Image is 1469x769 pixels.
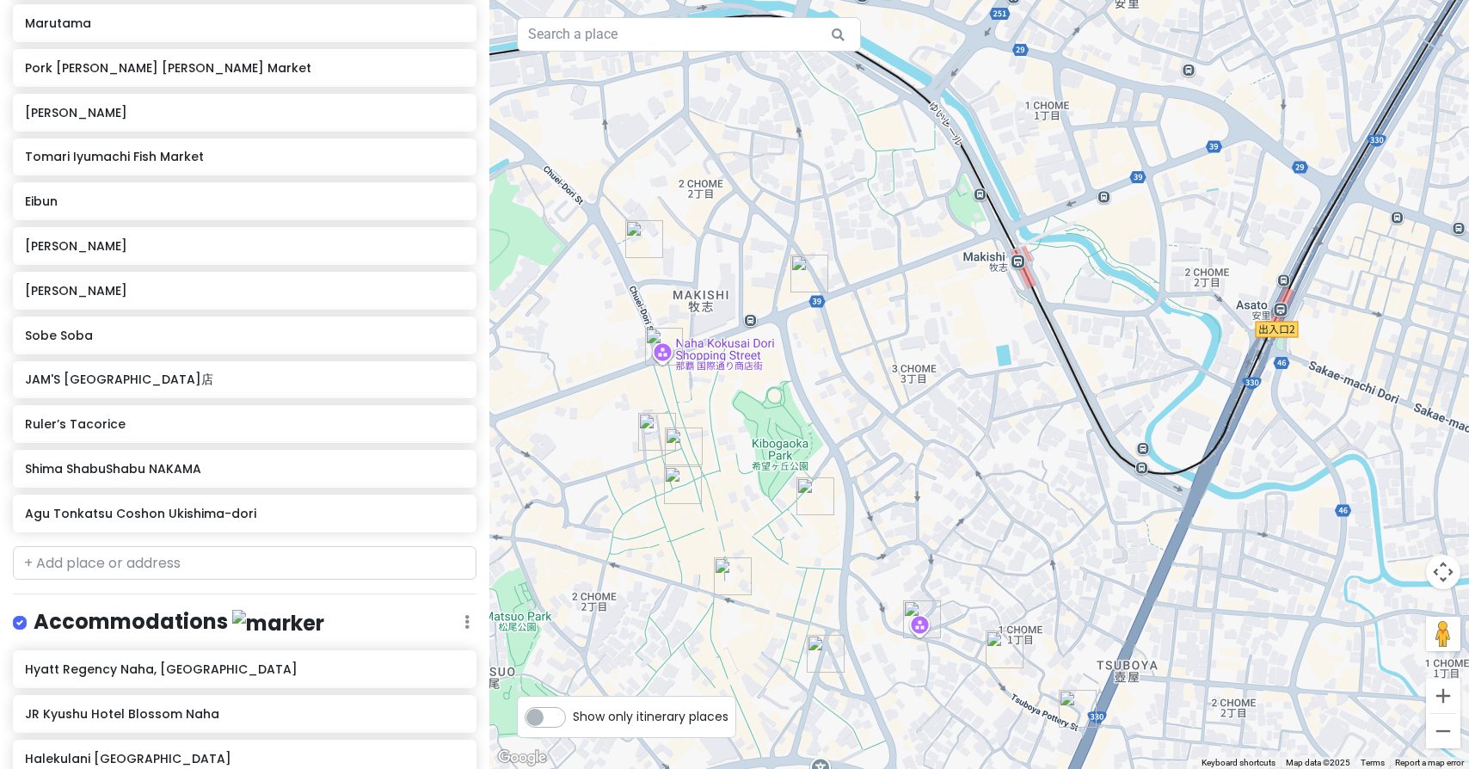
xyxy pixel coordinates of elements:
[25,372,464,387] h6: JAM'S [GEOGRAPHIC_DATA]店
[664,466,702,504] div: Makishi Public Market
[25,461,464,477] h6: Shima ShabuShabu NAKAMA
[796,477,834,515] div: Hyatt Regency Naha, Okinawa
[625,220,663,258] div: JR Kyushu Hotel Blossom Naha
[517,17,861,52] input: Search a place
[13,546,476,581] input: + Add place or address
[1426,679,1460,713] button: Zoom in
[25,283,464,298] h6: [PERSON_NAME]
[1426,617,1460,651] button: Drag Pegman onto the map to open Street View
[714,557,752,595] div: Agu Tonkatsu Coshon Ukishima-dori
[25,416,464,432] h6: Ruler’s Tacorice
[665,428,703,465] div: Fukusuke Tamago
[903,600,941,638] div: Tsuboya Yachimun Street
[25,506,464,521] h6: Agu Tonkatsu Coshon Ukishima-dori
[25,661,464,677] h6: Hyatt Regency Naha, [GEOGRAPHIC_DATA]
[232,610,324,637] img: marker
[25,105,464,120] h6: [PERSON_NAME]
[573,707,728,726] span: Show only itinerary places
[1426,714,1460,748] button: Zoom out
[25,706,464,722] h6: JR Kyushu Hotel Blossom Naha
[1426,555,1460,589] button: Map camera controls
[25,194,464,209] h6: Eibun
[25,15,464,31] h6: Marutama
[790,255,828,292] div: JAM'S TACOS 国際通り店
[1202,757,1275,769] button: Keyboard shortcuts
[986,631,1023,668] div: UCHINA CAFÉ BUKU-BUKU
[25,751,464,766] h6: Halekulani [GEOGRAPHIC_DATA]
[25,60,464,76] h6: Pork [PERSON_NAME] [PERSON_NAME] Market
[807,635,845,673] div: Eibun
[1286,758,1350,767] span: Map data ©2025
[1361,758,1385,767] a: Terms (opens in new tab)
[645,328,683,366] div: Naha Kokusai Dori Shopping Street
[1059,690,1097,728] div: Tsuboya Pottery Street
[1395,758,1464,767] a: Report a map error
[25,328,464,343] h6: Sobe Soba
[34,608,324,637] h4: Accommodations
[25,149,464,164] h6: Tomari Iyumachi Fish Market
[638,413,676,451] div: Pork Tamago Onigiri Makishi Market
[25,238,464,254] h6: [PERSON_NAME]
[494,747,550,769] a: Open this area in Google Maps (opens a new window)
[494,747,550,769] img: Google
